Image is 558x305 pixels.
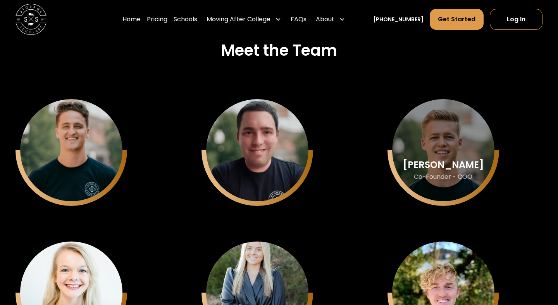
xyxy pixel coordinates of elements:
[15,4,46,35] img: Storage Scholars main logo
[316,15,334,24] div: About
[414,173,472,181] div: Co-Founder - COO
[221,41,337,60] h3: Meet the Team
[373,15,424,24] a: [PHONE_NUMBER]
[147,9,167,30] a: Pricing
[430,9,484,30] a: Get Started
[291,9,307,30] a: FAQs
[203,9,284,30] div: Moving After College
[490,9,542,30] a: Log In
[207,15,270,24] div: Moving After College
[15,4,46,35] a: home
[403,160,484,170] div: [PERSON_NAME]
[313,9,348,30] div: About
[122,9,141,30] a: Home
[174,9,197,30] a: Schools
